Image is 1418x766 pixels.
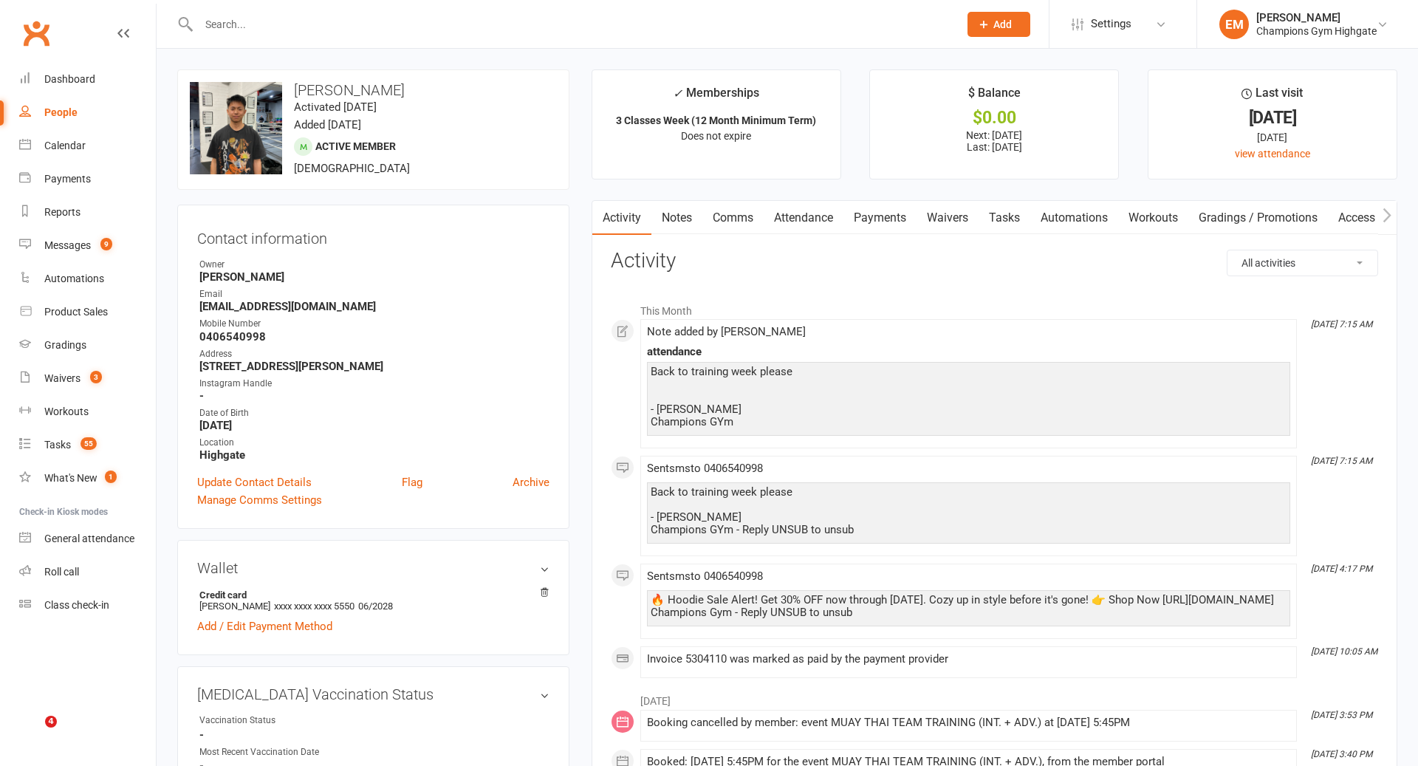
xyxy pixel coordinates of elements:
[19,229,156,262] a: Messages 9
[294,100,377,114] time: Activated [DATE]
[19,395,156,428] a: Workouts
[651,366,1287,428] div: Back to training week please - [PERSON_NAME] Champions GYm
[647,462,763,475] span: Sent sms to 0406540998
[1030,201,1118,235] a: Automations
[764,201,843,235] a: Attendance
[44,140,86,151] div: Calendar
[1162,110,1383,126] div: [DATE]
[199,360,549,373] strong: [STREET_ADDRESS][PERSON_NAME]
[402,473,422,491] a: Flag
[197,491,322,509] a: Manage Comms Settings
[19,262,156,295] a: Automations
[44,406,89,417] div: Workouts
[19,96,156,129] a: People
[19,555,156,589] a: Roll call
[199,448,549,462] strong: Highgate
[1256,24,1377,38] div: Champions Gym Highgate
[979,201,1030,235] a: Tasks
[967,12,1030,37] button: Add
[917,201,979,235] a: Waivers
[647,326,1290,338] div: Note added by [PERSON_NAME]
[105,471,117,483] span: 1
[90,371,102,383] span: 3
[19,522,156,555] a: General attendance kiosk mode
[197,618,332,635] a: Add / Edit Payment Method
[199,270,549,284] strong: [PERSON_NAME]
[44,533,134,544] div: General attendance
[616,114,816,126] strong: 3 Classes Week (12 Month Minimum Term)
[81,437,97,450] span: 55
[1091,7,1131,41] span: Settings
[44,372,81,384] div: Waivers
[199,317,549,331] div: Mobile Number
[199,330,549,343] strong: 0406540998
[647,717,1290,729] div: Booking cancelled by member: event MUAY THAI TEAM TRAINING (INT. + ADV.) at [DATE] 5:45PM
[19,589,156,622] a: Class kiosk mode
[19,362,156,395] a: Waivers 3
[15,716,50,751] iframe: Intercom live chat
[1162,129,1383,146] div: [DATE]
[199,589,542,601] strong: Credit card
[294,162,410,175] span: [DEMOGRAPHIC_DATA]
[199,377,549,391] div: Instagram Handle
[1219,10,1249,39] div: EM
[647,653,1290,666] div: Invoice 5304110 was marked as paid by the payment provider
[44,306,108,318] div: Product Sales
[651,201,702,235] a: Notes
[44,472,97,484] div: What's New
[197,587,549,614] li: [PERSON_NAME]
[44,239,91,251] div: Messages
[611,250,1378,273] h3: Activity
[611,295,1378,319] li: This Month
[19,63,156,96] a: Dashboard
[19,462,156,495] a: What's New1
[1241,83,1303,110] div: Last visit
[651,594,1287,619] div: 🔥 Hoodie Sale Alert! Get 30% OFF now through [DATE]. Cozy up in style before it's gone! 👉 Shop No...
[44,566,79,578] div: Roll call
[199,389,549,403] strong: -
[1311,319,1372,329] i: [DATE] 7:15 AM
[199,745,321,759] div: Most Recent Vaccination Date
[19,428,156,462] a: Tasks 55
[199,347,549,361] div: Address
[274,601,354,612] span: xxxx xxxx xxxx 5550
[44,339,86,351] div: Gradings
[843,201,917,235] a: Payments
[19,329,156,362] a: Gradings
[993,18,1012,30] span: Add
[1311,710,1372,720] i: [DATE] 3:53 PM
[315,140,396,152] span: Active member
[44,106,78,118] div: People
[1311,564,1372,574] i: [DATE] 4:17 PM
[197,225,549,247] h3: Contact information
[592,201,651,235] a: Activity
[19,196,156,229] a: Reports
[358,601,393,612] span: 06/2028
[199,406,549,420] div: Date of Birth
[45,716,57,728] span: 4
[194,14,948,35] input: Search...
[44,173,91,185] div: Payments
[199,287,549,301] div: Email
[44,73,95,85] div: Dashboard
[673,83,759,111] div: Memberships
[702,201,764,235] a: Comms
[1256,11,1377,24] div: [PERSON_NAME]
[199,258,549,272] div: Owner
[44,206,81,218] div: Reports
[1311,646,1377,657] i: [DATE] 10:05 AM
[883,110,1105,126] div: $0.00
[44,439,71,451] div: Tasks
[1311,749,1372,759] i: [DATE] 3:40 PM
[19,295,156,329] a: Product Sales
[1311,456,1372,466] i: [DATE] 7:15 AM
[199,728,549,742] strong: -
[100,238,112,250] span: 9
[968,83,1021,110] div: $ Balance
[883,129,1105,153] p: Next: [DATE] Last: [DATE]
[294,118,361,131] time: Added [DATE]
[190,82,282,174] img: image1725332939.png
[19,129,156,163] a: Calendar
[197,560,549,576] h3: Wallet
[18,15,55,52] a: Clubworx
